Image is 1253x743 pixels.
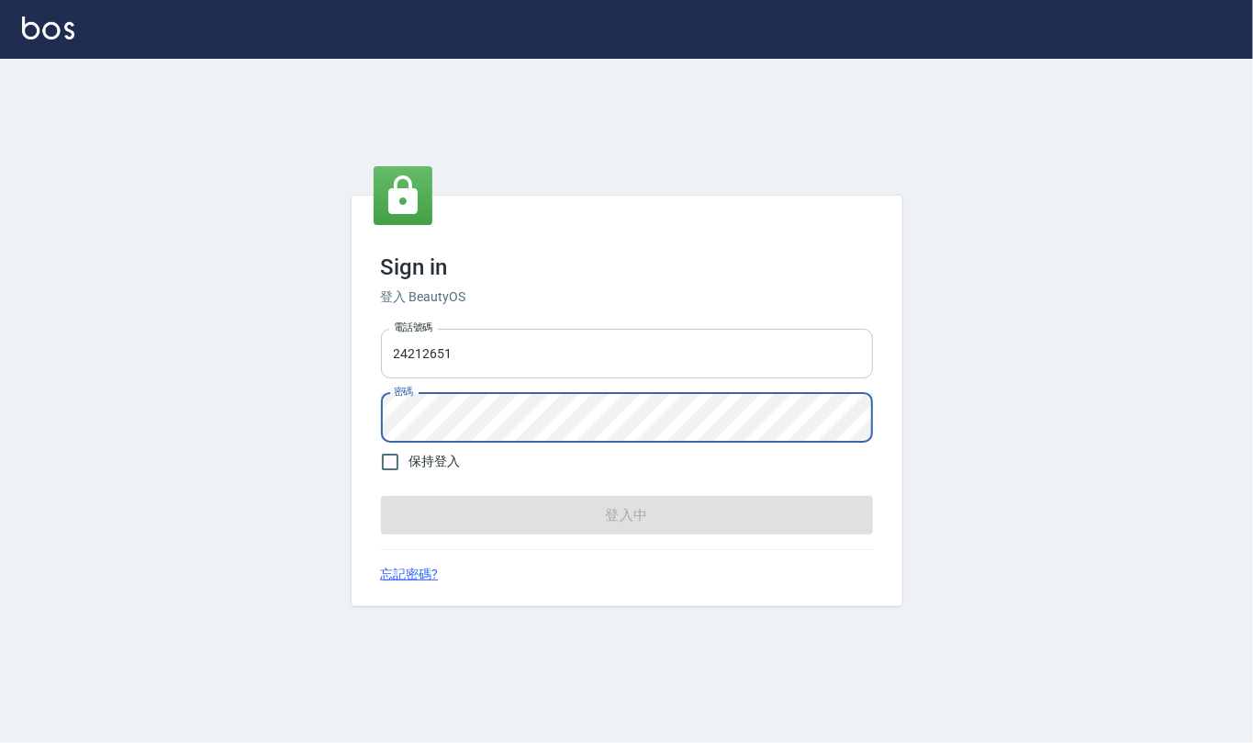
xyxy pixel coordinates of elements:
label: 電話號碼 [394,321,432,334]
h6: 登入 BeautyOS [381,287,873,307]
img: Logo [22,17,74,39]
label: 密碼 [394,385,413,399]
a: 忘記密碼? [381,565,439,584]
span: 保持登入 [409,452,461,471]
h3: Sign in [381,254,873,280]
